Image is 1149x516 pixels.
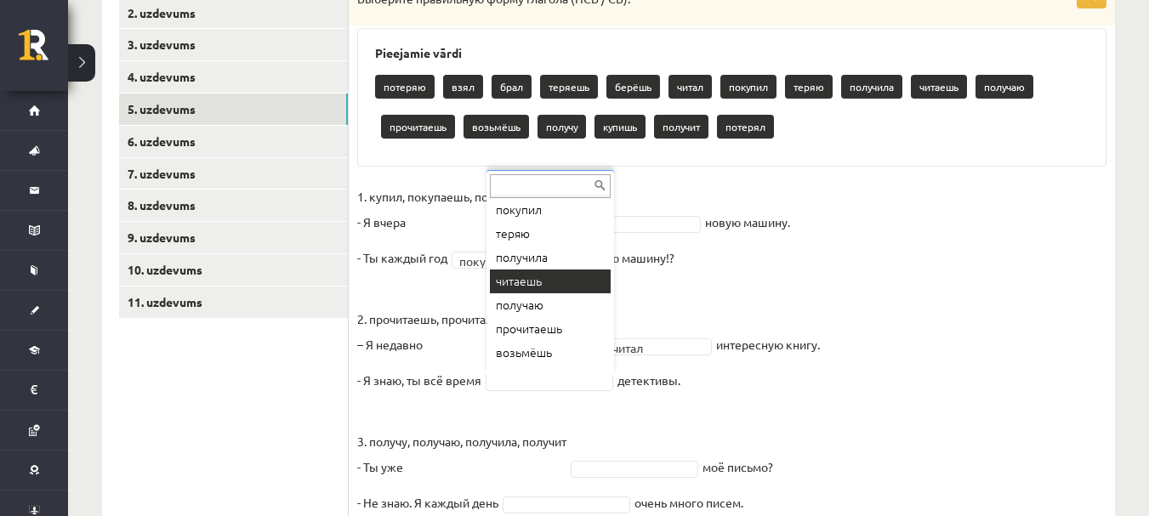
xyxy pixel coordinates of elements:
div: получаю [490,293,611,317]
div: получу [490,365,611,388]
div: получила [490,246,611,269]
div: теряю [490,222,611,246]
div: прочитаешь [490,317,611,341]
div: возьмёшь [490,341,611,365]
div: покупил [490,198,611,222]
div: читаешь [490,269,611,293]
